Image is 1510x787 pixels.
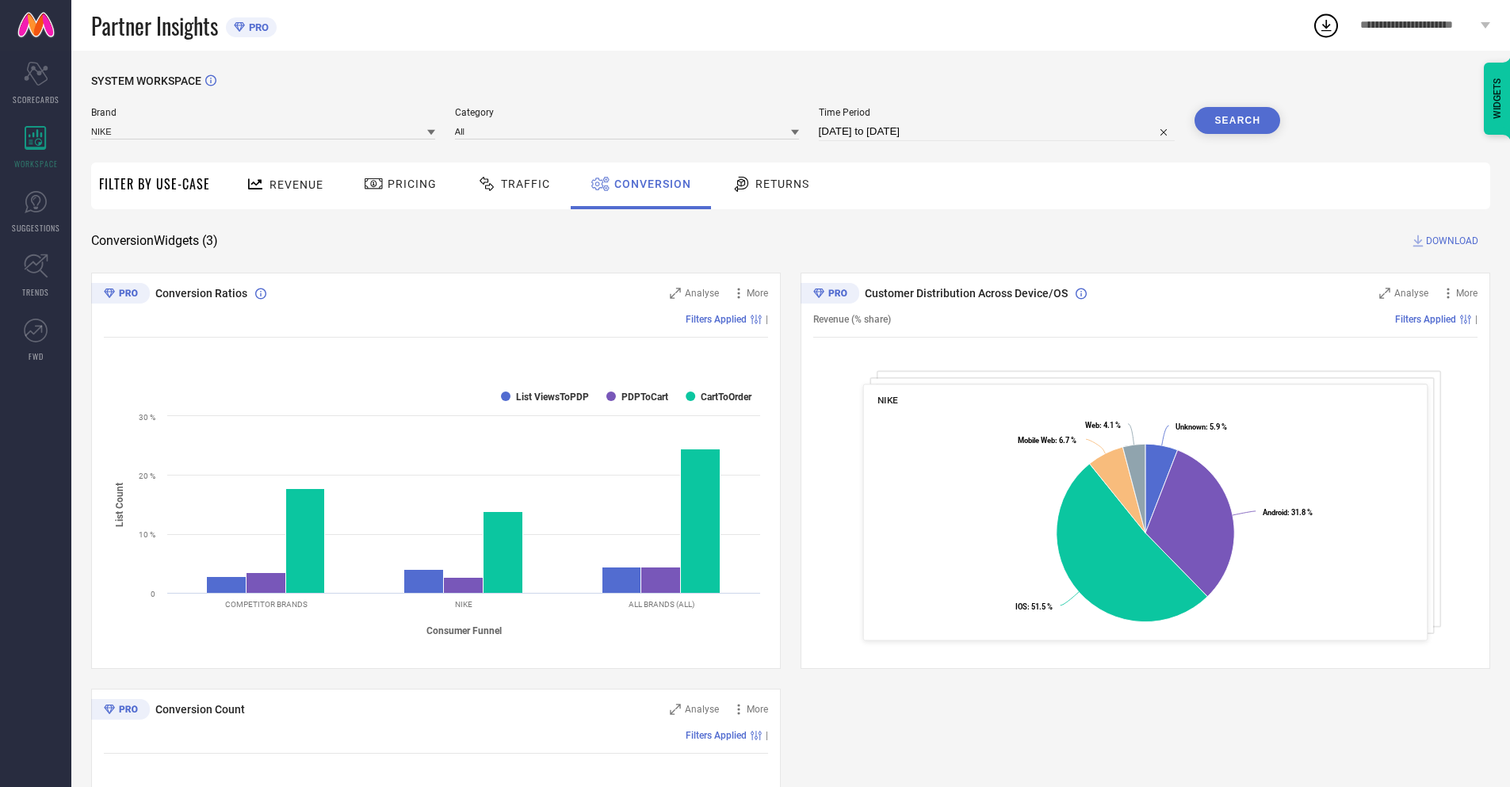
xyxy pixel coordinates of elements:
tspan: Consumer Funnel [426,625,502,636]
tspan: Unknown [1176,422,1206,431]
span: NIKE [877,395,898,406]
text: : 4.1 % [1085,421,1121,430]
span: Filter By Use-Case [99,174,210,193]
span: SUGGESTIONS [12,222,60,234]
span: Analyse [685,288,719,299]
span: | [766,730,768,741]
text: 30 % [139,413,155,422]
span: Analyse [1394,288,1428,299]
span: Brand [91,107,435,118]
span: Time Period [819,107,1176,118]
text: : 5.9 % [1176,422,1227,431]
span: Returns [755,178,809,190]
span: WORKSPACE [14,158,58,170]
text: 10 % [139,530,155,539]
svg: Zoom [1379,288,1390,299]
span: SYSTEM WORKSPACE [91,74,201,87]
span: Conversion Count [155,703,245,716]
span: | [766,314,768,325]
span: DOWNLOAD [1426,233,1478,249]
div: Open download list [1312,11,1340,40]
span: Filters Applied [1395,314,1456,325]
span: Traffic [501,178,550,190]
span: Pricing [388,178,437,190]
span: More [1456,288,1478,299]
text: NIKE [455,600,472,609]
text: ALL BRANDS (ALL) [629,600,694,609]
span: Revenue (% share) [813,314,891,325]
div: Premium [91,283,150,307]
text: : 31.8 % [1263,508,1313,517]
text: COMPETITOR BRANDS [225,600,308,609]
span: Conversion [614,178,691,190]
tspan: Mobile Web [1018,436,1055,445]
span: Customer Distribution Across Device/OS [865,287,1068,300]
span: More [747,288,768,299]
text: PDPToCart [621,392,668,403]
span: FWD [29,350,44,362]
text: 0 [151,590,155,598]
span: Partner Insights [91,10,218,42]
svg: Zoom [670,288,681,299]
div: Premium [801,283,859,307]
span: Analyse [685,704,719,715]
tspan: Web [1085,421,1099,430]
span: Conversion Widgets ( 3 ) [91,233,218,249]
svg: Zoom [670,704,681,715]
span: PRO [245,21,269,33]
input: Select time period [819,122,1176,141]
span: Filters Applied [686,730,747,741]
span: SCORECARDS [13,94,59,105]
text: CartToOrder [701,392,752,403]
span: Filters Applied [686,314,747,325]
span: More [747,704,768,715]
span: | [1475,314,1478,325]
span: Conversion Ratios [155,287,247,300]
span: Category [455,107,799,118]
span: Revenue [270,178,323,191]
text: 20 % [139,472,155,480]
text: : 51.5 % [1015,602,1053,611]
tspan: Android [1263,508,1287,517]
div: Premium [91,699,150,723]
button: Search [1195,107,1280,134]
text: : 6.7 % [1018,436,1076,445]
text: List ViewsToPDP [516,392,589,403]
span: TRENDS [22,286,49,298]
tspan: IOS [1015,602,1027,611]
tspan: List Count [114,482,125,526]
